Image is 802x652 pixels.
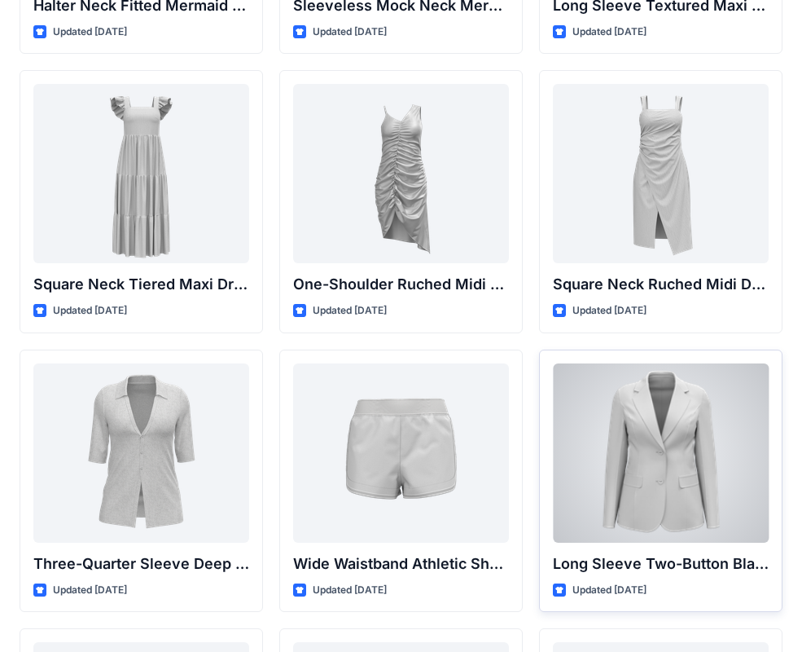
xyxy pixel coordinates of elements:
[572,24,646,41] p: Updated [DATE]
[53,24,127,41] p: Updated [DATE]
[293,553,509,575] p: Wide Waistband Athletic Shorts
[293,363,509,543] a: Wide Waistband Athletic Shorts
[553,553,769,575] p: Long Sleeve Two-Button Blazer with Flap Pockets
[33,84,249,263] a: Square Neck Tiered Maxi Dress with Ruffle Sleeves
[553,363,769,543] a: Long Sleeve Two-Button Blazer with Flap Pockets
[293,84,509,263] a: One-Shoulder Ruched Midi Dress with Asymmetrical Hem
[313,24,387,41] p: Updated [DATE]
[553,273,769,296] p: Square Neck Ruched Midi Dress with Asymmetrical Hem
[53,582,127,599] p: Updated [DATE]
[53,302,127,319] p: Updated [DATE]
[313,582,387,599] p: Updated [DATE]
[33,363,249,543] a: Three-Quarter Sleeve Deep V-Neck Button-Down Top
[572,302,646,319] p: Updated [DATE]
[572,582,646,599] p: Updated [DATE]
[33,273,249,296] p: Square Neck Tiered Maxi Dress with Ruffle Sleeves
[293,273,509,296] p: One-Shoulder Ruched Midi Dress with Asymmetrical Hem
[313,302,387,319] p: Updated [DATE]
[33,553,249,575] p: Three-Quarter Sleeve Deep V-Neck Button-Down Top
[553,84,769,263] a: Square Neck Ruched Midi Dress with Asymmetrical Hem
